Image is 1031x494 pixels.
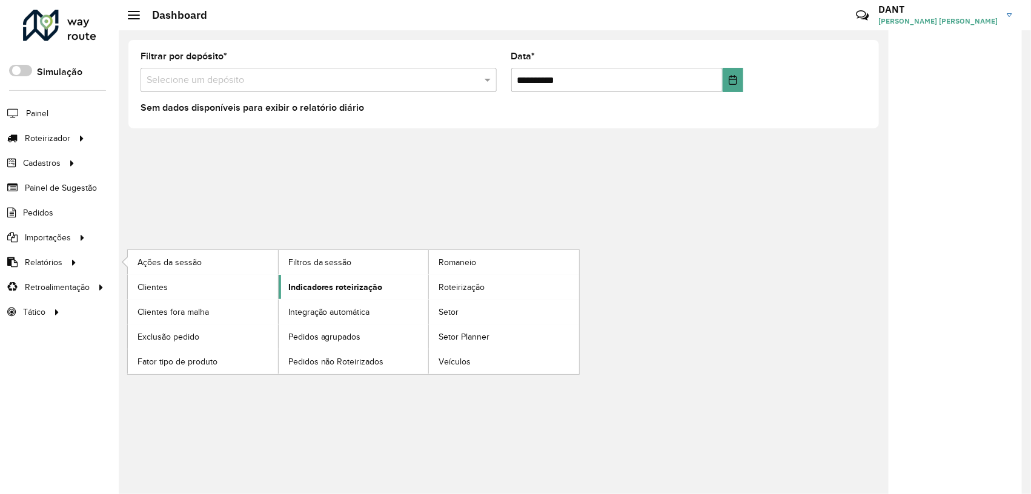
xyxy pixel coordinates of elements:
[128,250,278,274] a: Ações da sessão
[279,250,429,274] a: Filtros da sessão
[439,281,485,294] span: Roteirização
[429,324,579,349] a: Setor Planner
[128,324,278,349] a: Exclusão pedido
[288,306,370,318] span: Integração automática
[429,275,579,299] a: Roteirização
[138,331,199,343] span: Exclusão pedido
[511,49,535,64] label: Data
[288,281,383,294] span: Indicadores roteirização
[878,4,998,15] h3: DANT
[138,306,209,318] span: Clientes fora malha
[279,275,429,299] a: Indicadores roteirização
[849,2,875,28] a: Contato Rápido
[141,100,364,115] label: Sem dados disponíveis para exibir o relatório diário
[138,281,168,294] span: Clientes
[429,250,579,274] a: Romaneio
[711,4,838,36] div: Críticas? Dúvidas? Elogios? Sugestões? Entre em contato conosco!
[288,331,361,343] span: Pedidos agrupados
[23,306,45,318] span: Tático
[23,206,53,219] span: Pedidos
[25,256,62,269] span: Relatórios
[128,349,278,374] a: Fator tipo de produto
[279,324,429,349] a: Pedidos agrupados
[429,349,579,374] a: Veículos
[878,16,998,27] span: [PERSON_NAME] [PERSON_NAME]
[128,275,278,299] a: Clientes
[723,68,743,92] button: Choose Date
[37,65,82,79] label: Simulação
[288,355,384,368] span: Pedidos não Roteirizados
[439,256,476,269] span: Romaneio
[140,8,207,22] h2: Dashboard
[141,49,227,64] label: Filtrar por depósito
[128,300,278,324] a: Clientes fora malha
[26,107,48,120] span: Painel
[25,281,90,294] span: Retroalimentação
[25,231,71,244] span: Importações
[23,157,61,170] span: Cadastros
[25,132,70,145] span: Roteirizador
[25,182,97,194] span: Painel de Sugestão
[279,349,429,374] a: Pedidos não Roteirizados
[138,355,217,368] span: Fator tipo de produto
[279,300,429,324] a: Integração automática
[439,331,489,343] span: Setor Planner
[429,300,579,324] a: Setor
[439,306,459,318] span: Setor
[138,256,202,269] span: Ações da sessão
[288,256,352,269] span: Filtros da sessão
[439,355,471,368] span: Veículos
